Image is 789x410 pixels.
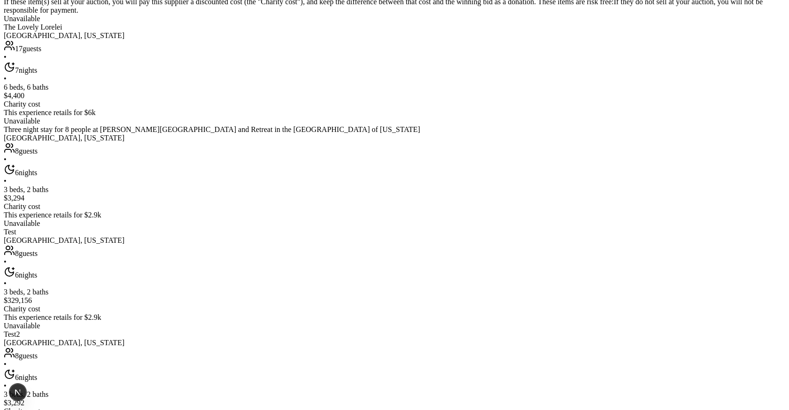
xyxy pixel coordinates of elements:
[4,186,785,194] div: 3 beds, 2 baths
[4,125,785,134] div: Three night stay for 8 people at [PERSON_NAME][GEOGRAPHIC_DATA] and Retreat in the [GEOGRAPHIC_DA...
[4,360,785,369] div: •
[15,271,37,279] span: 6 nights
[4,236,785,245] div: [GEOGRAPHIC_DATA], [US_STATE]
[15,169,37,177] span: 6 nights
[4,322,785,330] div: Unavailable
[4,305,785,313] div: Charity cost
[4,313,785,322] div: This experience retails for $2.9k
[4,382,785,390] div: •
[4,339,785,347] div: [GEOGRAPHIC_DATA], [US_STATE]
[4,177,785,186] div: •
[4,194,785,202] div: $3,294
[4,202,785,211] div: Charity cost
[15,147,38,155] span: 8 guests
[4,399,785,407] div: $3,292
[4,228,785,236] div: Test
[4,134,785,142] div: [GEOGRAPHIC_DATA], [US_STATE]
[4,279,785,288] div: •
[4,330,785,339] div: Test2
[4,155,785,164] div: •
[4,258,785,266] div: •
[4,288,785,296] div: 3 beds, 2 baths
[15,249,38,257] span: 8 guests
[4,211,785,219] div: This experience retails for $2.9k
[4,390,785,399] div: 3 beds, 2 baths
[4,219,785,228] div: Unavailable
[15,373,37,381] span: 6 nights
[15,352,38,360] span: 8 guests
[4,296,785,305] div: $329,156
